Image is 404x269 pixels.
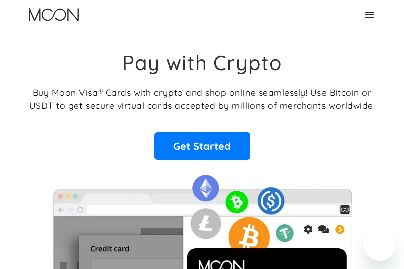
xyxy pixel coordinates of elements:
iframe: Button to launch messaging window [364,229,396,261]
p: Buy Moon Visa® Cards with crypto and shop online seamlessly! Use Bitcoin or USDT to get secure vi... [29,86,375,112]
a: Get Started [154,132,250,160]
a: home [29,8,79,21]
img: Moon Logo [29,8,79,21]
h1: Pay with Crypto [122,50,282,75]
